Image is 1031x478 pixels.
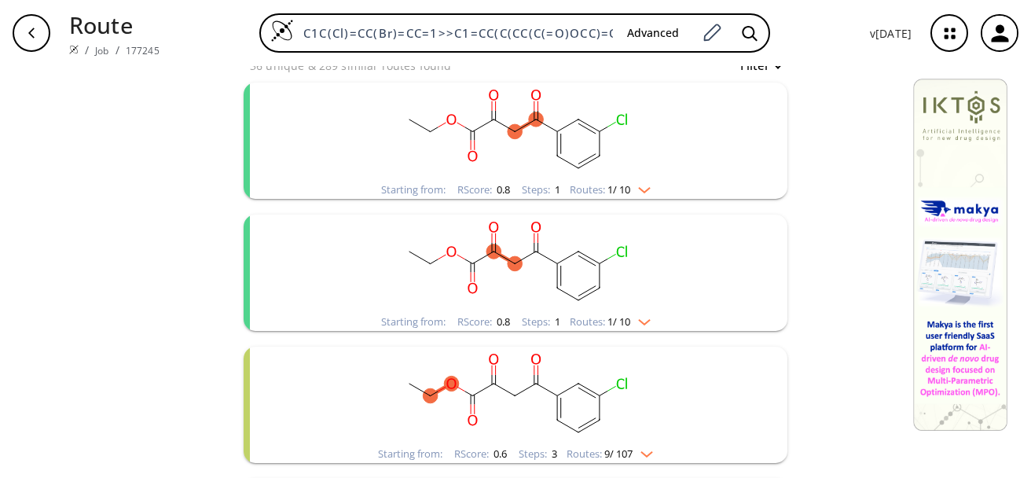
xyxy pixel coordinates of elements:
span: 1 [552,314,560,329]
div: Routes: [570,185,651,195]
span: 1 / 10 [607,317,630,327]
div: Starting from: [381,317,446,327]
svg: CCOC(=O)C(=O)CC(=O)c1cccc(Cl)c1 [311,215,720,313]
div: Steps : [522,185,560,195]
svg: CCOC(=O)C(=O)CC(=O)c1cccc(Cl)c1 [311,347,720,445]
img: Logo Spaya [270,19,294,42]
button: Advanced [615,19,692,48]
span: 1 / 10 [607,185,630,195]
div: Starting from: [381,185,446,195]
div: Steps : [519,449,557,459]
span: 3 [549,447,557,461]
svg: CCOC(=O)C(=O)CC(=O)c1cccc(Cl)c1 [311,83,720,181]
img: Banner [913,79,1007,431]
button: Filter [731,60,781,72]
span: 0.6 [491,447,507,461]
p: Route [69,8,160,42]
a: 177245 [126,44,160,57]
span: 1 [552,182,560,197]
img: Spaya logo [69,45,79,54]
li: / [116,42,119,58]
div: RScore : [457,185,510,195]
a: Job [95,44,108,57]
div: Routes: [567,449,653,459]
div: Starting from: [378,449,442,459]
p: v [DATE] [870,25,912,42]
span: 0.8 [494,314,510,329]
li: / [85,42,89,58]
input: Enter SMILES [294,25,615,41]
div: Steps : [522,317,560,327]
div: Routes: [570,317,651,327]
img: Down [630,313,651,325]
div: RScore : [457,317,510,327]
img: Down [633,445,653,458]
img: Down [630,181,651,193]
span: 9 / 107 [604,449,633,459]
div: RScore : [454,449,507,459]
span: 0.8 [494,182,510,197]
